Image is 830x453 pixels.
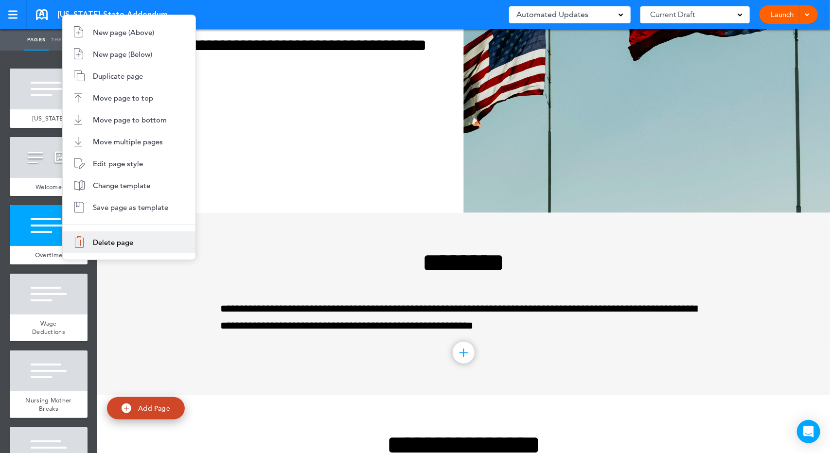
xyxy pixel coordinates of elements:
[93,28,154,37] span: New page (Above)
[93,137,163,146] span: Move multiple pages
[93,50,152,59] span: New page (Below)
[93,71,143,81] span: Duplicate page
[93,203,168,212] span: Save page as template
[93,159,143,168] span: Edit page style
[93,238,133,247] span: Delete page
[93,181,150,190] span: Change template
[93,115,167,124] span: Move page to bottom
[797,420,820,443] div: Open Intercom Messenger
[93,93,153,103] span: Move page to top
